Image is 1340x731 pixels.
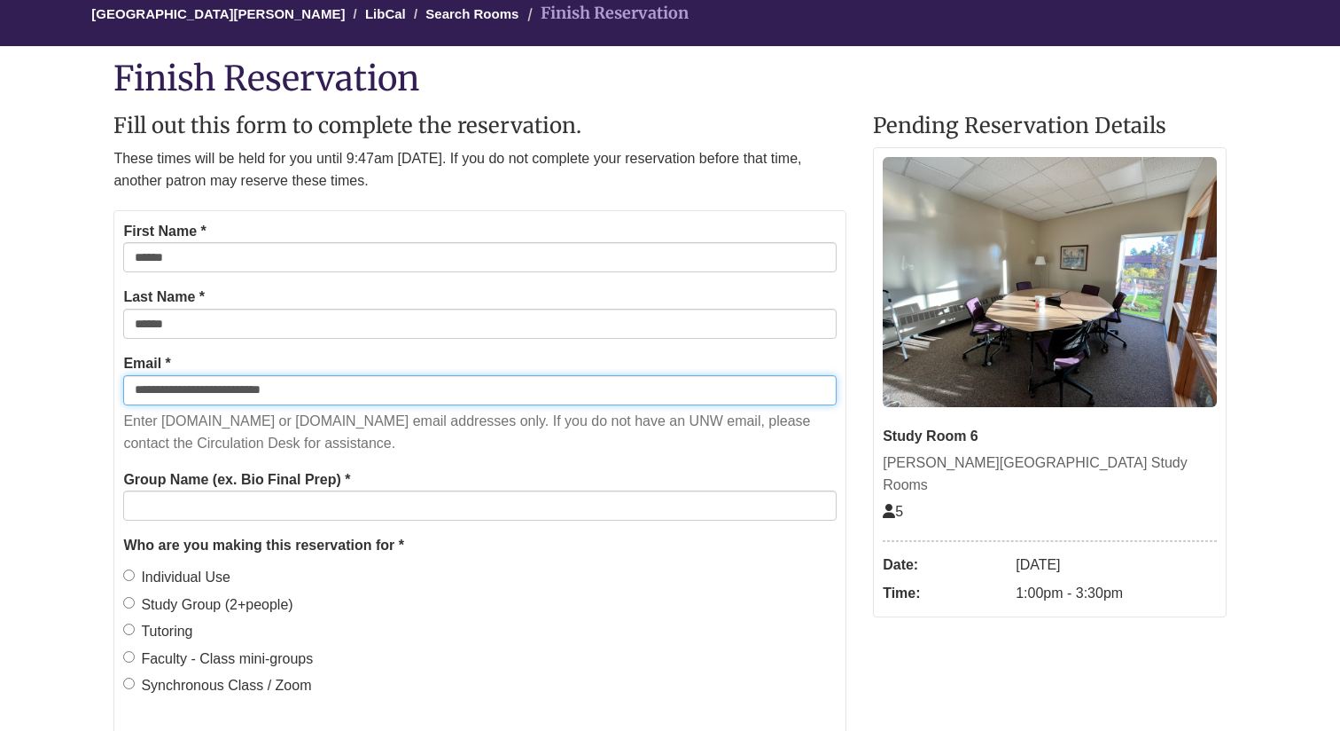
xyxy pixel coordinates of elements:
[123,651,135,663] input: Faculty - Class mini-groups
[1016,579,1216,608] dd: 1:00pm - 3:30pm
[123,468,350,491] label: Group Name (ex. Bio Final Prep) *
[123,570,135,581] input: Individual Use
[123,534,837,557] legend: Who are you making this reservation for *
[883,157,1216,407] img: Study Room 6
[123,620,192,643] label: Tutoring
[113,59,1226,97] h1: Finish Reservation
[123,286,205,309] label: Last Name *
[113,147,846,193] p: These times will be held for you until 9:47am [DATE]. If you do not complete your reservation bef...
[365,6,406,21] a: LibCal
[523,1,689,27] li: Finish Reservation
[883,579,1007,608] dt: Time:
[425,6,518,21] a: Search Rooms
[883,452,1216,497] div: [PERSON_NAME][GEOGRAPHIC_DATA] Study Rooms
[123,566,230,589] label: Individual Use
[123,674,311,697] label: Synchronous Class / Zoom
[91,6,345,21] a: [GEOGRAPHIC_DATA][PERSON_NAME]
[883,504,903,519] span: The capacity of this space
[123,678,135,689] input: Synchronous Class / Zoom
[123,220,206,243] label: First Name *
[883,425,1216,448] div: Study Room 6
[123,597,135,609] input: Study Group (2+people)
[873,114,1226,138] h2: Pending Reservation Details
[123,352,170,375] label: Email *
[1016,551,1216,579] dd: [DATE]
[123,648,313,671] label: Faculty - Class mini-groups
[123,410,837,455] p: Enter [DOMAIN_NAME] or [DOMAIN_NAME] email addresses only. If you do not have an UNW email, pleas...
[113,114,846,138] h2: Fill out this form to complete the reservation.
[123,624,135,635] input: Tutoring
[123,593,292,617] label: Study Group (2+people)
[883,551,1007,579] dt: Date:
